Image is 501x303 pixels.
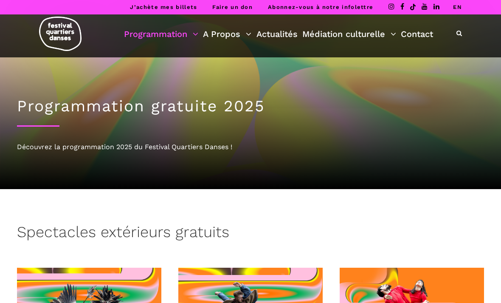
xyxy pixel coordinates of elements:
[212,4,253,10] a: Faire un don
[256,27,298,41] a: Actualités
[302,27,396,41] a: Médiation culturelle
[401,27,433,41] a: Contact
[17,223,229,244] h3: Spectacles extérieurs gratuits
[203,27,251,41] a: A Propos
[17,142,484,153] div: Découvrez la programmation 2025 du Festival Quartiers Danses !
[130,4,197,10] a: J’achète mes billets
[39,17,82,51] img: logo-fqd-med
[453,4,462,10] a: EN
[17,97,484,116] h1: Programmation gratuite 2025
[124,27,198,41] a: Programmation
[268,4,373,10] a: Abonnez-vous à notre infolettre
